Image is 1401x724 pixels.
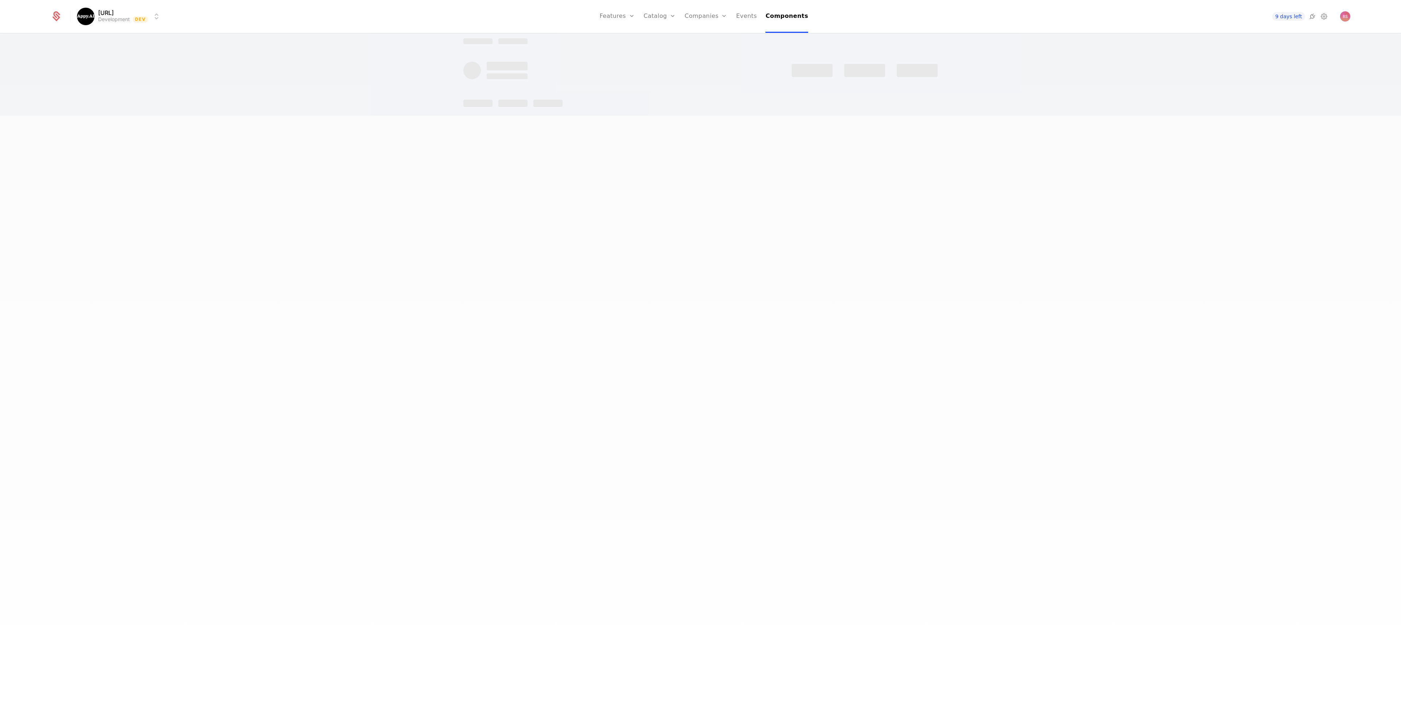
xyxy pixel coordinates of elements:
[133,16,148,22] span: Dev
[98,10,114,16] span: [URL]
[79,8,161,24] button: Select environment
[98,16,130,23] div: Development
[1320,12,1328,21] a: Settings
[1272,12,1305,21] a: 9 days left
[1308,12,1317,21] a: Integrations
[1340,11,1350,22] img: Brian Salts-Halcomb
[77,8,94,25] img: Appy.AI
[1340,11,1350,22] button: Open user button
